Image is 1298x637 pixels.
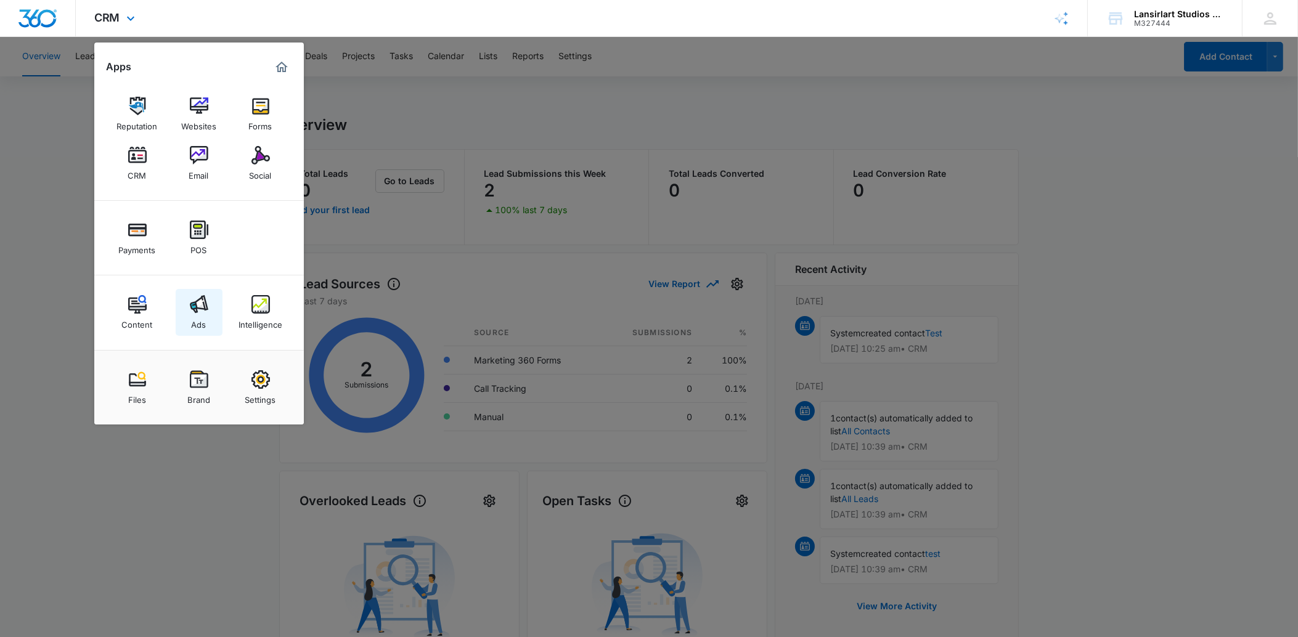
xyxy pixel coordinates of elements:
a: Files [114,364,161,411]
a: Payments [114,214,161,261]
div: CRM [128,164,147,181]
a: Intelligence [237,289,284,336]
a: Forms [237,91,284,137]
div: Ads [192,314,206,330]
div: Intelligence [239,314,282,330]
a: POS [176,214,222,261]
a: Content [114,289,161,336]
a: Marketing 360® Dashboard [272,57,292,77]
div: account name [1134,9,1224,19]
div: Forms [249,115,272,131]
div: Social [250,164,272,181]
a: Social [237,140,284,187]
a: Ads [176,289,222,336]
div: Websites [181,115,216,131]
div: Files [128,389,146,405]
div: Settings [245,389,276,405]
div: Email [189,164,209,181]
a: Email [176,140,222,187]
h2: Apps [107,61,132,73]
span: CRM [94,11,120,24]
div: account id [1134,19,1224,28]
a: Websites [176,91,222,137]
a: Brand [176,364,222,411]
a: CRM [114,140,161,187]
div: POS [191,239,207,255]
div: Payments [119,239,156,255]
a: Reputation [114,91,161,137]
a: Settings [237,364,284,411]
div: Reputation [117,115,158,131]
div: Content [122,314,153,330]
div: Brand [187,389,210,405]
